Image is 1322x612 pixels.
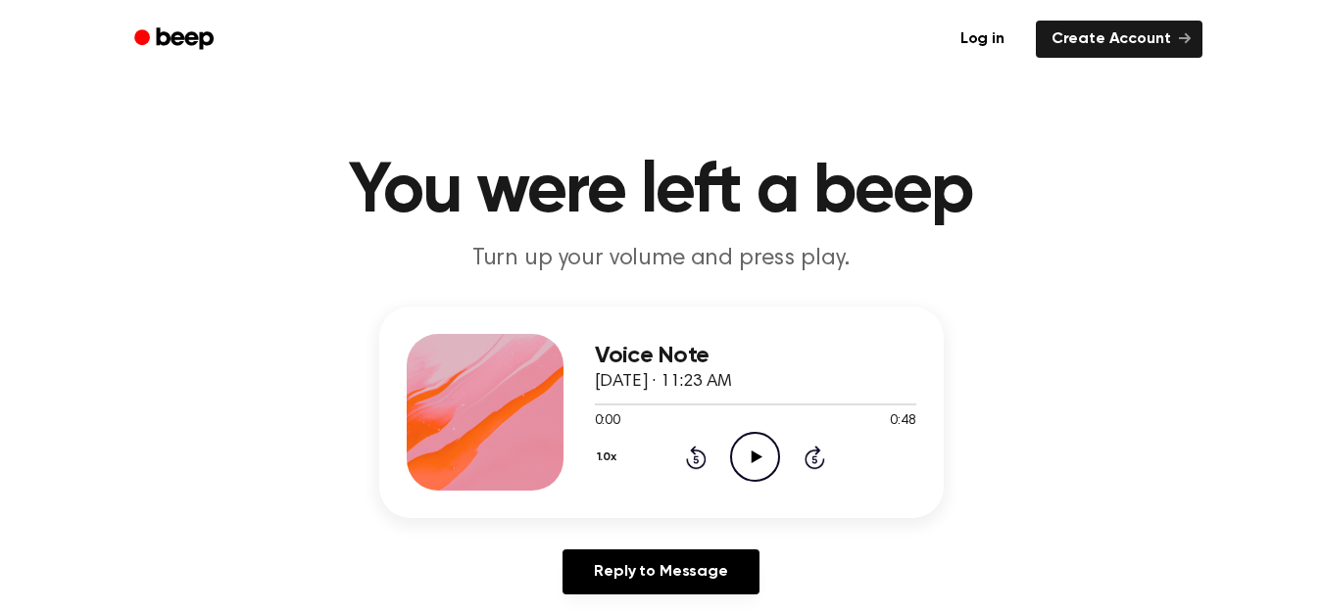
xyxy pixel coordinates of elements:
span: 0:00 [595,411,620,432]
a: Beep [121,21,231,59]
h3: Voice Note [595,343,916,369]
a: Create Account [1036,21,1202,58]
a: Reply to Message [563,549,759,594]
span: [DATE] · 11:23 AM [595,373,732,391]
button: 1.0x [595,441,624,474]
p: Turn up your volume and press play. [285,243,1038,275]
span: 0:48 [890,411,915,432]
a: Log in [941,17,1024,62]
h1: You were left a beep [160,157,1163,227]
